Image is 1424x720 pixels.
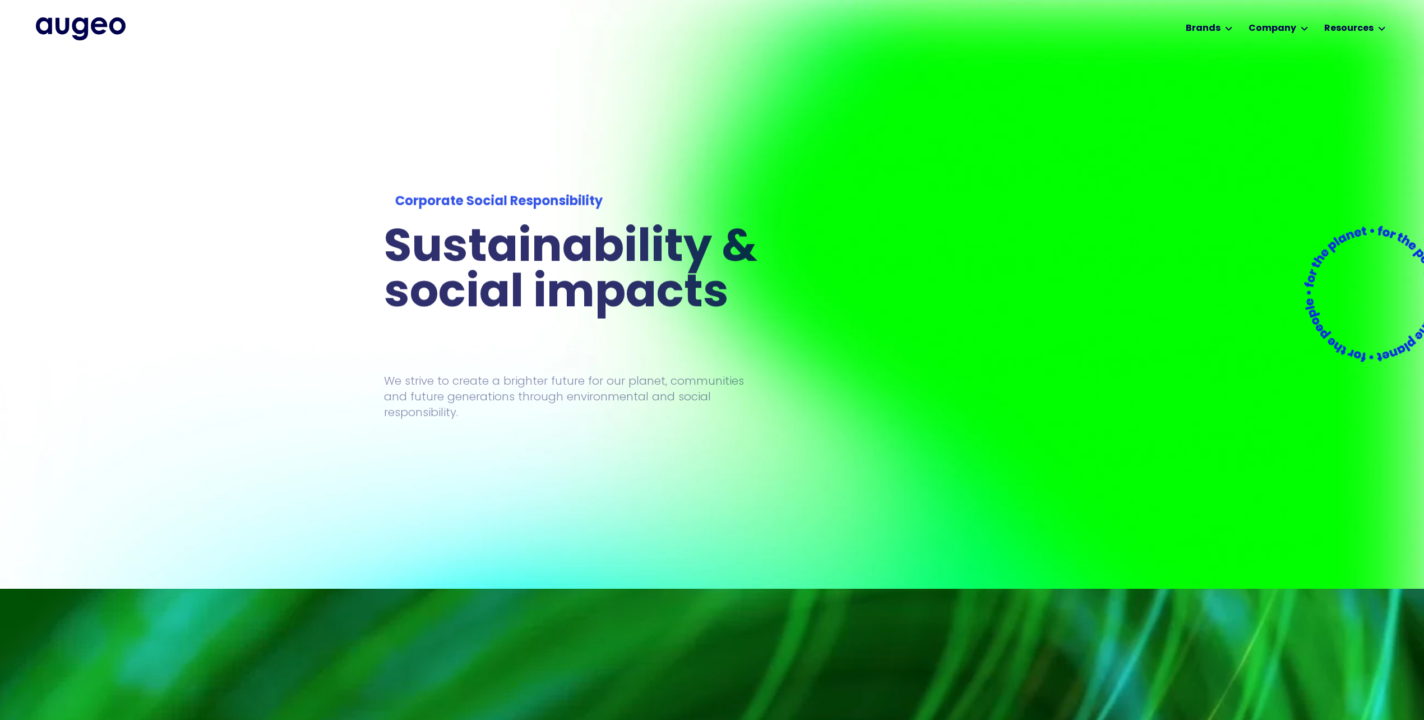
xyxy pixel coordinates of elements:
[384,373,770,420] p: We strive to create a brighter future for our planet, communities and future generations through ...
[1324,22,1374,35] div: Resources
[36,17,126,40] img: Augeo's full logo in midnight blue.
[1249,22,1296,35] div: Company
[395,196,603,209] strong: Corporate Social Responsibility
[36,17,126,40] a: home
[1186,22,1220,35] div: Brands
[384,227,868,317] h1: Sustainability & social impacts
